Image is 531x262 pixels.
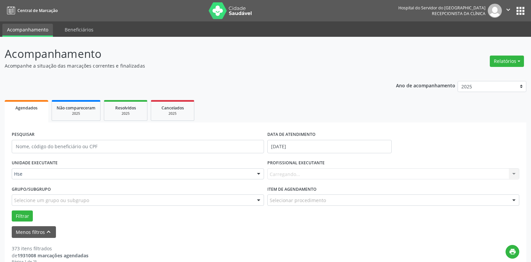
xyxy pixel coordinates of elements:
a: Acompanhamento [2,24,53,37]
button: Filtrar [12,210,33,222]
span: Selecionar procedimento [270,197,326,204]
div: de [12,252,88,259]
a: Beneficiários [60,24,98,35]
label: PROFISSIONAL EXECUTANTE [267,158,325,168]
label: Grupo/Subgrupo [12,184,51,194]
div: Hospital do Servidor do [GEOGRAPHIC_DATA] [398,5,485,11]
div: 2025 [57,111,95,116]
span: Central de Marcação [17,8,58,13]
input: Selecione um intervalo [267,140,392,153]
span: Cancelados [161,105,184,111]
span: Agendados [15,105,38,111]
label: PESQUISAR [12,129,35,140]
span: Recepcionista da clínica [432,11,485,16]
p: Acompanhe a situação das marcações correntes e finalizadas [5,62,370,69]
button: apps [515,5,526,17]
img: img [488,4,502,18]
button: print [506,245,519,259]
button:  [502,4,515,18]
button: Relatórios [490,56,524,67]
i: keyboard_arrow_up [45,228,52,236]
div: 373 itens filtrados [12,245,88,252]
input: Nome, código do beneficiário ou CPF [12,140,264,153]
label: Item de agendamento [267,184,317,194]
i:  [505,6,512,13]
span: Hse [14,171,250,177]
button: Menos filtroskeyboard_arrow_up [12,226,56,238]
div: 2025 [156,111,189,116]
label: UNIDADE EXECUTANTE [12,158,58,168]
span: Não compareceram [57,105,95,111]
span: Resolvidos [115,105,136,111]
p: Acompanhamento [5,46,370,62]
span: Selecione um grupo ou subgrupo [14,197,89,204]
strong: 1931008 marcações agendadas [17,252,88,259]
div: 2025 [109,111,142,116]
a: Central de Marcação [5,5,58,16]
p: Ano de acompanhamento [396,81,455,89]
label: DATA DE ATENDIMENTO [267,129,316,140]
i: print [509,248,516,255]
